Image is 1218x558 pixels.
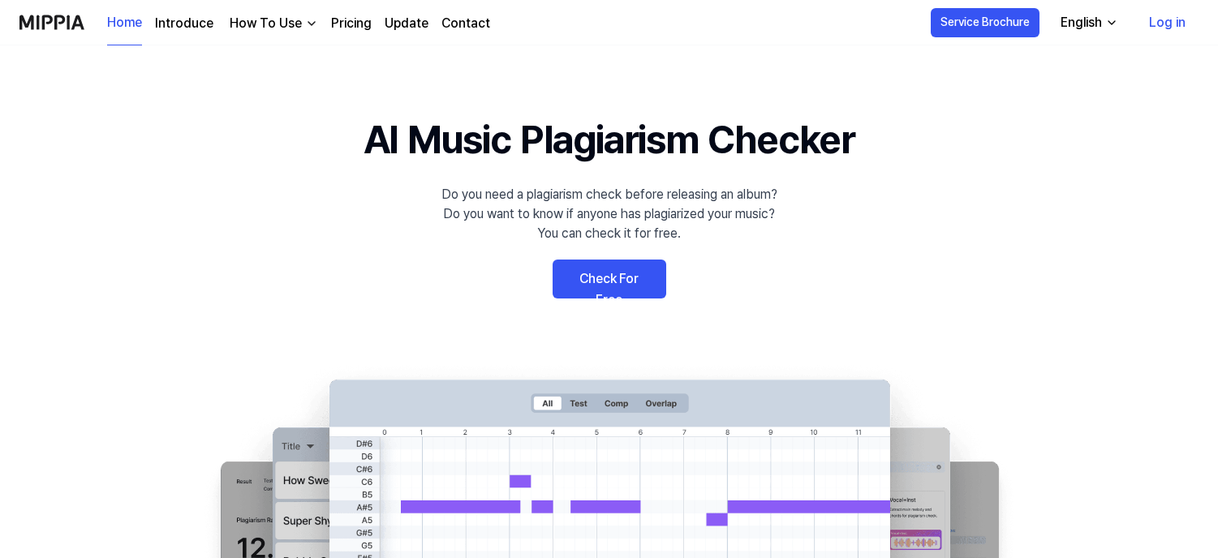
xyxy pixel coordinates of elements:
[553,260,666,298] a: Check For Free
[107,1,142,45] a: Home
[441,185,777,243] div: Do you need a plagiarism check before releasing an album? Do you want to know if anyone has plagi...
[305,17,318,30] img: down
[226,14,318,33] button: How To Use
[1048,6,1128,39] button: English
[331,14,372,33] a: Pricing
[155,14,213,33] a: Introduce
[385,14,428,33] a: Update
[931,8,1039,37] button: Service Brochure
[1057,13,1105,32] div: English
[441,14,490,33] a: Contact
[364,110,854,169] h1: AI Music Plagiarism Checker
[226,14,305,33] div: How To Use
